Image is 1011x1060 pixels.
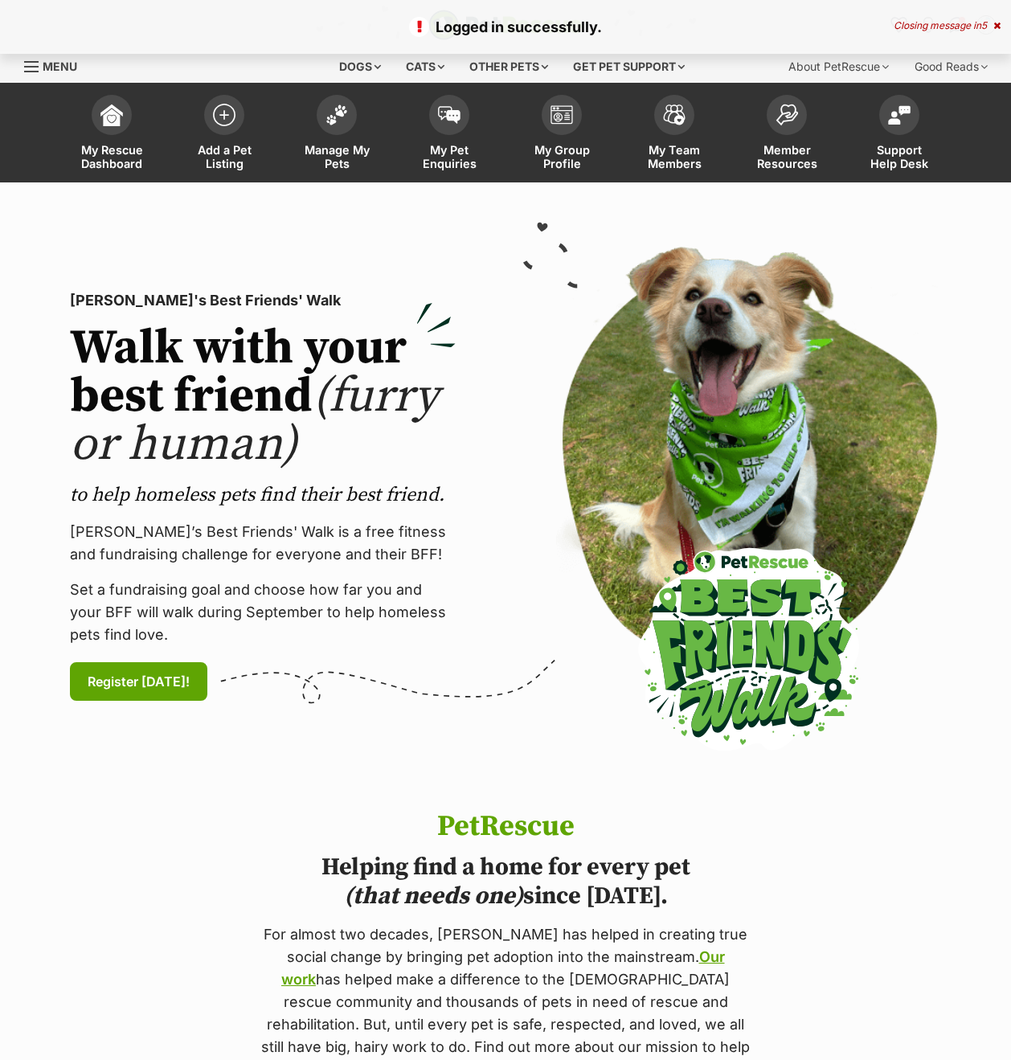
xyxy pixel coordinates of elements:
[328,51,392,83] div: Dogs
[258,853,753,911] h2: Helping find a home for every pet since [DATE].
[413,143,485,170] span: My Pet Enquiries
[562,51,696,83] div: Get pet support
[70,366,439,475] span: (furry or human)
[100,104,123,126] img: dashboard-icon-eb2f2d2d3e046f16d808141f083e7271f6b2e854fb5c12c21221c1fb7104beca.svg
[393,87,505,182] a: My Pet Enquiries
[751,143,823,170] span: Member Resources
[638,143,710,170] span: My Team Members
[395,51,456,83] div: Cats
[903,51,999,83] div: Good Reads
[325,104,348,125] img: manage-my-pets-icon-02211641906a0b7f246fdf0571729dbe1e7629f14944591b6c1af311fb30b64b.svg
[70,579,456,646] p: Set a fundraising goal and choose how far you and your BFF will walk during September to help hom...
[551,105,573,125] img: group-profile-icon-3fa3cf56718a62981997c0bc7e787c4b2cf8bcc04b72c1350f741eb67cf2f40e.svg
[70,289,456,312] p: [PERSON_NAME]'s Best Friends' Walk
[777,51,900,83] div: About PetRescue
[88,672,190,691] span: Register [DATE]!
[213,104,235,126] img: add-pet-listing-icon-0afa8454b4691262ce3f59096e99ab1cd57d4a30225e0717b998d2c9b9846f56.svg
[344,881,523,911] i: (that needs one)
[458,51,559,83] div: Other pets
[505,87,618,182] a: My Group Profile
[70,482,456,508] p: to help homeless pets find their best friend.
[438,106,460,124] img: pet-enquiries-icon-7e3ad2cf08bfb03b45e93fb7055b45f3efa6380592205ae92323e6603595dc1f.svg
[663,104,686,125] img: team-members-icon-5396bd8760b3fe7c0b43da4ab00e1e3bb1a5d9ba89233759b79545d2d3fc5d0d.svg
[24,51,88,80] a: Menu
[618,87,731,182] a: My Team Members
[731,87,843,182] a: Member Resources
[70,521,456,566] p: [PERSON_NAME]’s Best Friends' Walk is a free fitness and fundraising challenge for everyone and t...
[70,325,456,469] h2: Walk with your best friend
[55,87,168,182] a: My Rescue Dashboard
[301,143,373,170] span: Manage My Pets
[843,87,956,182] a: Support Help Desk
[70,662,207,701] a: Register [DATE]!
[526,143,598,170] span: My Group Profile
[43,59,77,73] span: Menu
[188,143,260,170] span: Add a Pet Listing
[258,811,753,843] h1: PetRescue
[776,104,798,125] img: member-resources-icon-8e73f808a243e03378d46382f2149f9095a855e16c252ad45f914b54edf8863c.svg
[863,143,935,170] span: Support Help Desk
[280,87,393,182] a: Manage My Pets
[888,105,911,125] img: help-desk-icon-fdf02630f3aa405de69fd3d07c3f3aa587a6932b1a1747fa1d2bba05be0121f9.svg
[168,87,280,182] a: Add a Pet Listing
[76,143,148,170] span: My Rescue Dashboard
